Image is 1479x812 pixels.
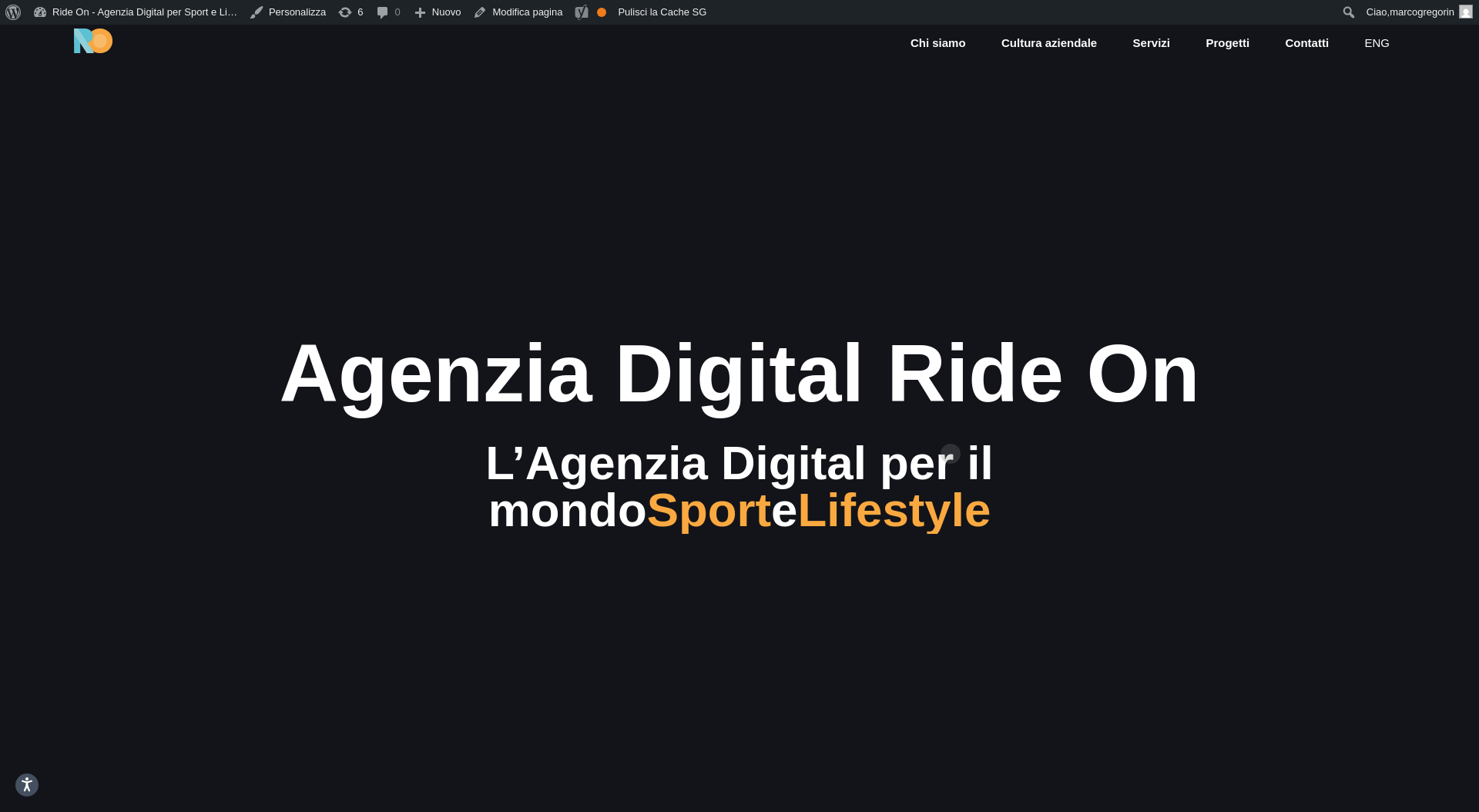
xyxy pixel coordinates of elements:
a: eng [1363,35,1391,52]
div: L’Agenzia Digital per il mondo e [228,439,1251,535]
div: OK [597,8,606,17]
a: Progetti [1204,35,1251,52]
a: Contatti [1283,35,1330,52]
a: Cultura aziendale [1000,35,1098,52]
img: Ride On Agency [74,29,112,53]
div: Agenzia Digital Ride On [228,328,1251,418]
span: Sport [647,483,771,536]
a: Chi siamo [909,35,968,52]
span: Lifestyle [797,483,991,536]
a: Servizi [1132,35,1172,52]
span: marcogregorin [1390,6,1454,18]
